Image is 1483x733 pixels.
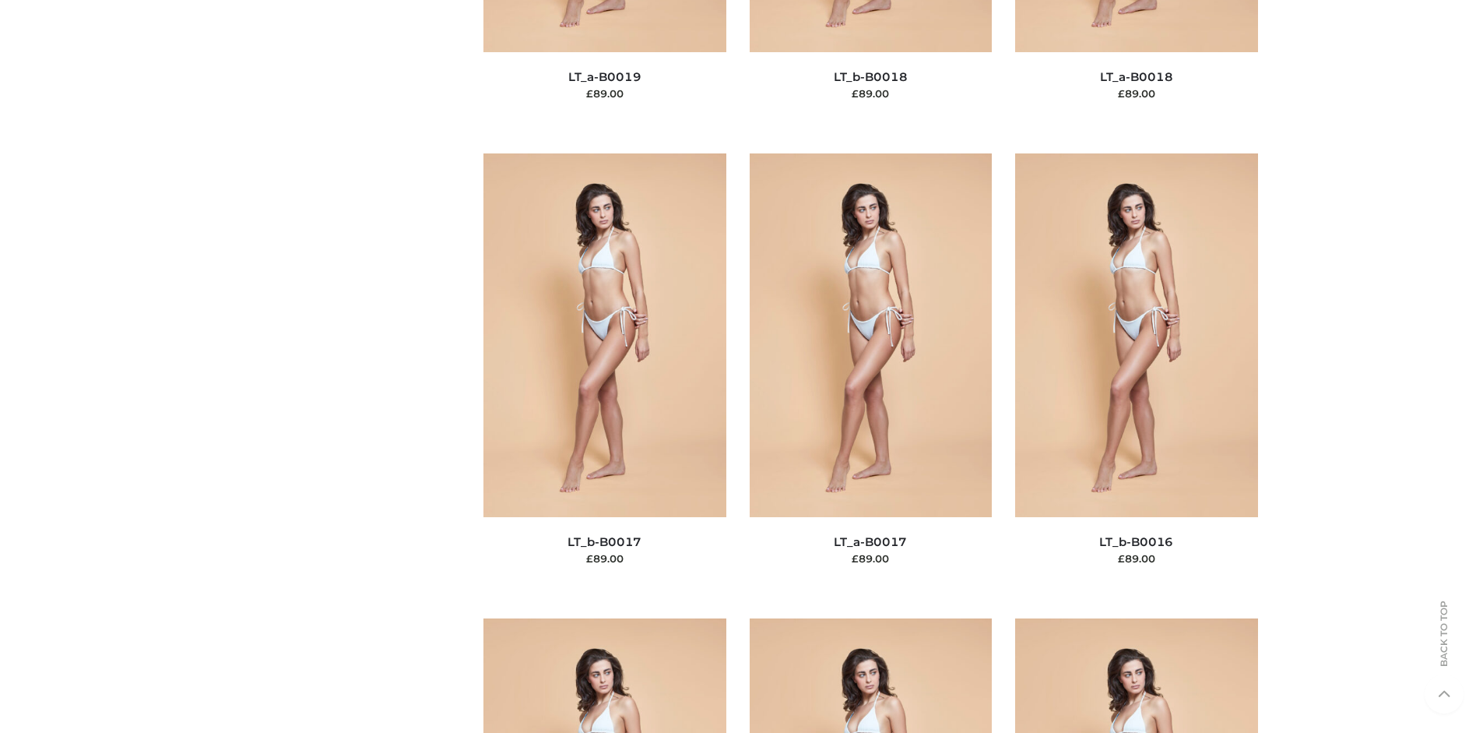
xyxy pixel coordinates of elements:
a: LT_a-B0017 [834,534,907,549]
img: LT_b-B0016 [1015,153,1258,517]
img: LT_b-B0017 [483,153,726,517]
bdi: 89.00 [586,552,624,565]
bdi: 89.00 [1118,552,1155,565]
a: LT_b-B0016 [1099,534,1173,549]
bdi: 89.00 [586,87,624,100]
img: LT_a-B0017 [750,153,993,517]
a: LT_b-B0018 [834,69,908,84]
a: LT_b-B0017 [568,534,641,549]
bdi: 89.00 [852,552,889,565]
span: £ [852,87,859,100]
span: £ [586,552,593,565]
a: LT_a-B0019 [568,69,641,84]
span: Back to top [1425,628,1464,667]
span: £ [1118,552,1125,565]
span: £ [852,552,859,565]
a: LT_a-B0018 [1100,69,1173,84]
span: £ [1118,87,1125,100]
bdi: 89.00 [852,87,889,100]
bdi: 89.00 [1118,87,1155,100]
span: £ [586,87,593,100]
